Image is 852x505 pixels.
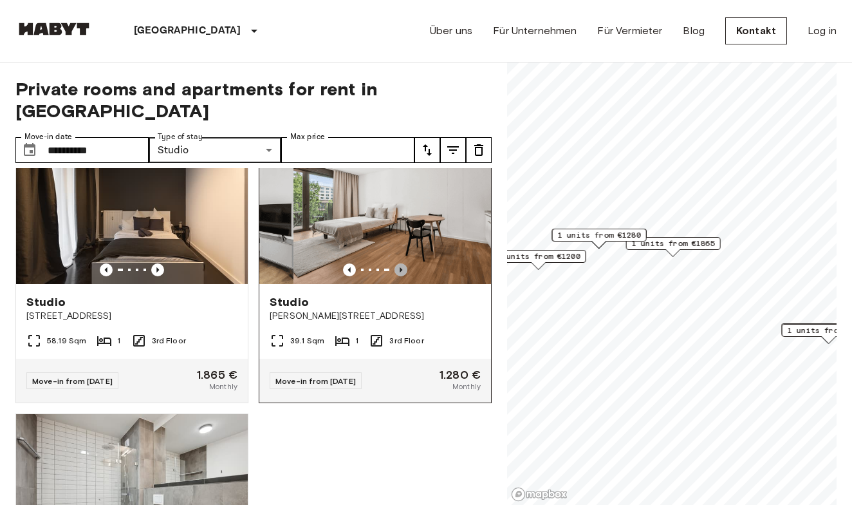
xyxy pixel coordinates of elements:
label: Type of stay [158,131,203,142]
button: tune [414,137,440,163]
a: Previous imagePrevious imageStudio[PERSON_NAME][STREET_ADDRESS]39.1 Sqm13rd FloorMove-in from [DA... [259,129,492,403]
span: 1.280 € [440,369,481,381]
a: Mapbox logo [511,487,568,502]
span: Move-in from [DATE] [32,376,113,386]
img: Marketing picture of unit DE-01-492-301-001 [293,129,525,284]
a: Kontakt [725,17,787,44]
span: 1 [117,335,120,347]
label: Max price [290,131,325,142]
div: Map marker [626,237,721,257]
label: Move-in date [24,131,72,142]
img: Marketing picture of unit DE-01-049-013-01H [16,129,248,284]
span: Studio [270,294,309,310]
span: [PERSON_NAME][STREET_ADDRESS] [270,310,481,323]
img: Habyt [15,23,93,35]
button: Previous image [151,263,164,276]
span: Monthly [452,381,481,392]
button: tune [440,137,466,163]
span: [STREET_ADDRESS] [26,310,237,323]
a: Über uns [430,23,472,39]
span: 3rd Floor [389,335,423,347]
span: Studio [26,294,66,310]
button: Previous image [343,263,356,276]
button: Choose date, selected date is 27 Oct 2025 [17,137,42,163]
span: 1 units from €1865 [632,238,715,249]
span: 3rd Floor [152,335,186,347]
button: Previous image [394,263,407,276]
div: Map marker [552,229,647,249]
a: Für Unternehmen [493,23,577,39]
a: Marketing picture of unit DE-01-049-013-01HPrevious imagePrevious imageStudio[STREET_ADDRESS]58.1... [15,129,248,403]
span: Move-in from [DATE] [275,376,356,386]
span: 1.865 € [197,369,237,381]
p: [GEOGRAPHIC_DATA] [134,23,241,39]
span: 58.19 Sqm [47,335,86,347]
a: Log in [808,23,837,39]
span: 1 [355,335,358,347]
span: 1 units from €1280 [558,229,641,241]
div: Studio [149,137,282,163]
span: Monthly [209,381,237,392]
a: Blog [683,23,705,39]
a: Für Vermieter [597,23,662,39]
span: 39.1 Sqm [290,335,324,347]
span: Private rooms and apartments for rent in [GEOGRAPHIC_DATA] [15,78,492,122]
span: 1 units from €1200 [497,251,580,262]
button: Previous image [100,263,113,276]
div: Map marker [492,250,586,270]
button: tune [466,137,492,163]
